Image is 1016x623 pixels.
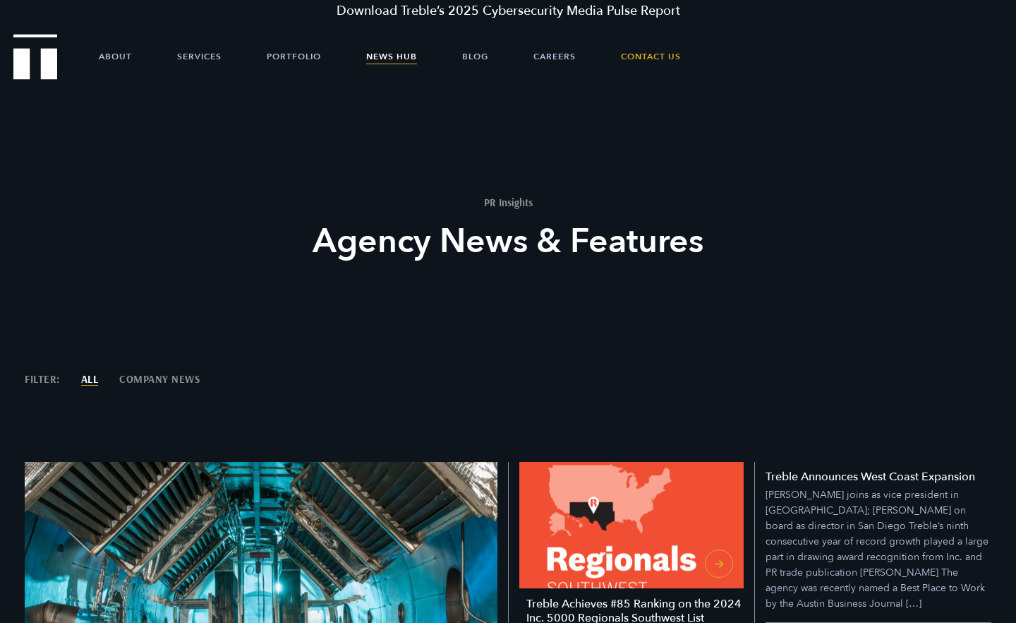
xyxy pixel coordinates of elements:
p: [PERSON_NAME] joins as vice president in [GEOGRAPHIC_DATA]; [PERSON_NAME] on board as director in... [766,487,991,612]
a: Services [177,35,222,78]
a: Show All [81,374,99,384]
a: News Hub [366,35,417,78]
a: Careers [533,35,576,78]
h5: Treble Announces West Coast Expansion [766,470,975,484]
img: Treble Achieves #85 Ranking on the 2024 Inc. 5000 Regionals Southwest List [519,462,744,588]
a: Contact Us [621,35,681,78]
img: Treble logo [13,34,58,79]
h1: PR Insights [248,197,768,208]
a: Blog [462,35,488,78]
a: Treble Homepage [14,35,56,78]
li: Filter: [25,374,60,384]
a: About [99,35,132,78]
a: Portfolio [267,35,321,78]
h2: Agency News & Features [248,220,768,263]
a: Treble Announces West Coast Expansion [766,469,991,623]
a: Filter by Company News [119,374,200,384]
